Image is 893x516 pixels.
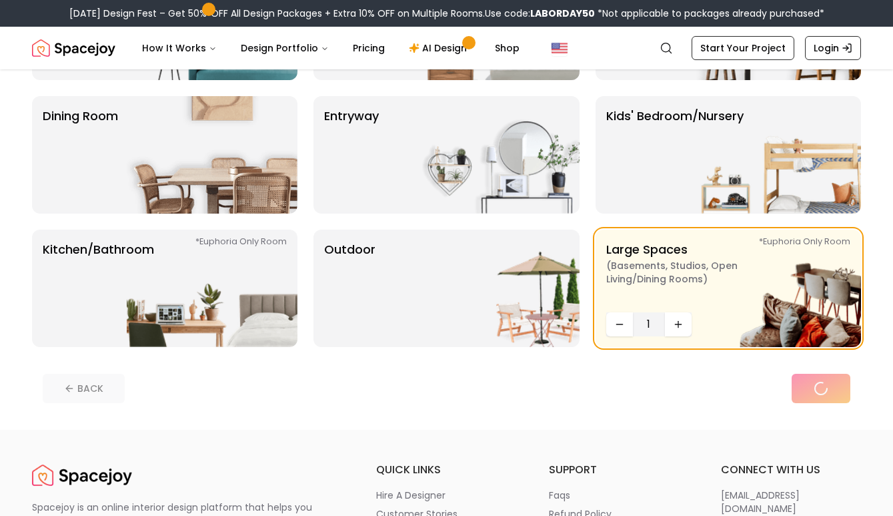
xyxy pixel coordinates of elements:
[127,96,297,214] img: Dining Room
[549,489,689,502] a: faqs
[690,230,861,347] img: Large Spaces *Euphoria Only
[409,230,580,347] img: Outdoor
[665,312,692,336] button: Increase quantity
[484,35,530,61] a: Shop
[32,462,132,489] img: Spacejoy Logo
[692,36,794,60] a: Start Your Project
[595,7,824,20] span: *Not applicable to packages already purchased*
[376,489,445,502] p: hire a designer
[606,259,773,286] span: ( Basements, Studios, Open living/dining rooms )
[549,489,570,502] p: faqs
[32,462,132,489] a: Spacejoy
[485,7,595,20] span: Use code:
[805,36,861,60] a: Login
[721,462,861,478] h6: connect with us
[131,35,227,61] button: How It Works
[606,312,633,336] button: Decrease quantity
[606,240,773,307] p: Large Spaces
[32,35,115,61] img: Spacejoy Logo
[606,107,744,203] p: Kids' Bedroom/Nursery
[127,230,297,347] img: Kitchen/Bathroom *Euphoria Only
[376,462,516,478] h6: quick links
[342,35,395,61] a: Pricing
[69,7,824,20] div: [DATE] Design Fest – Get 50% OFF All Design Packages + Extra 10% OFF on Multiple Rooms.
[230,35,339,61] button: Design Portfolio
[43,107,118,203] p: Dining Room
[32,27,861,69] nav: Global
[721,489,861,515] a: [EMAIL_ADDRESS][DOMAIN_NAME]
[530,7,595,20] b: LABORDAY50
[409,96,580,214] img: entryway
[690,96,861,214] img: Kids' Bedroom/Nursery
[32,35,115,61] a: Spacejoy
[43,240,154,336] p: Kitchen/Bathroom
[638,316,660,332] span: 1
[552,40,568,56] img: United States
[376,489,516,502] a: hire a designer
[398,35,482,61] a: AI Design
[549,462,689,478] h6: support
[131,35,530,61] nav: Main
[324,240,375,336] p: Outdoor
[324,107,379,203] p: entryway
